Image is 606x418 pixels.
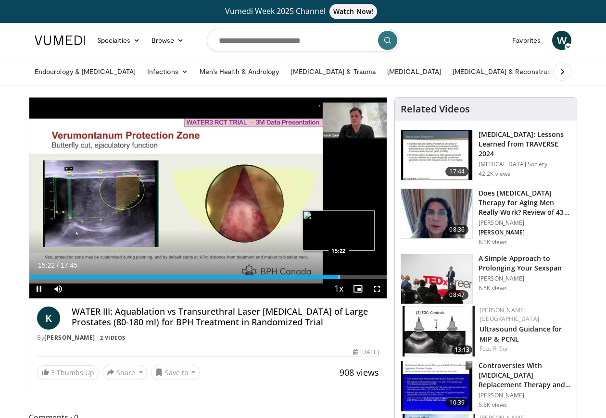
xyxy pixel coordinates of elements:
[480,324,562,344] a: Ultrasound Guidance for MIP & PCNL
[367,279,387,298] button: Fullscreen
[97,333,128,342] a: 2 Videos
[329,4,377,19] span: Watch Now!
[36,4,570,19] a: Vumedi Week 2025 ChannelWatch Now!
[479,284,507,292] p: 6.5K views
[479,130,571,159] h3: [MEDICAL_DATA]: Lessons Learned from TRAVERSE 2024
[348,279,367,298] button: Enable picture-in-picture mode
[479,392,571,399] p: [PERSON_NAME]
[401,130,472,180] img: 1317c62a-2f0d-4360-bee0-b1bff80fed3c.150x105_q85_crop-smart_upscale.jpg
[403,306,475,357] a: 13:13
[37,307,60,330] a: K
[207,29,399,52] input: Search topics, interventions
[479,238,507,246] p: 8.1K views
[506,31,546,50] a: Favorites
[72,307,379,327] h4: WATER III: Aquablation vs Transurethral Laser [MEDICAL_DATA] of Large Prostates (80-180 ml) for B...
[401,361,472,411] img: 418933e4-fe1c-4c2e-be56-3ce3ec8efa3b.150x105_q85_crop-smart_upscale.jpg
[479,361,571,390] h3: Controversies With [MEDICAL_DATA] Replacement Therapy and [MEDICAL_DATA] Can…
[445,398,468,407] span: 10:39
[44,333,95,342] a: [PERSON_NAME]
[401,189,472,239] img: 4d4bce34-7cbb-4531-8d0c-5308a71d9d6c.150x105_q85_crop-smart_upscale.jpg
[479,229,571,236] p: [PERSON_NAME]
[51,368,55,377] span: 3
[479,275,571,283] p: [PERSON_NAME]
[61,261,77,269] span: 17:45
[401,130,571,181] a: 17:44 [MEDICAL_DATA]: Lessons Learned from TRAVERSE 2024 [MEDICAL_DATA] Society 42.2K views
[49,279,68,298] button: Mute
[552,31,571,50] a: W
[479,160,571,168] p: [MEDICAL_DATA] Society
[146,31,190,50] a: Browse
[151,365,200,380] button: Save to
[29,275,387,279] div: Progress Bar
[401,254,472,304] img: c4bd4661-e278-4c34-863c-57c104f39734.150x105_q85_crop-smart_upscale.jpg
[401,103,470,115] h4: Related Videos
[445,167,468,176] span: 17:44
[381,62,447,81] a: [MEDICAL_DATA]
[141,62,194,81] a: Infections
[91,31,146,50] a: Specialties
[102,365,147,380] button: Share
[340,367,379,378] span: 908 views
[285,62,381,81] a: [MEDICAL_DATA] & Trauma
[29,279,49,298] button: Pause
[303,210,375,251] img: image.jpeg
[35,36,86,45] img: VuMedi Logo
[194,62,285,81] a: Men’s Health & Andrology
[452,345,472,354] span: 13:13
[403,306,475,357] img: ae74b246-eda0-4548-a041-8444a00e0b2d.150x105_q85_crop-smart_upscale.jpg
[329,279,348,298] button: Playback Rate
[479,401,507,409] p: 5.6K views
[401,254,571,305] a: 08:47 A Simple Approach to Prolonging Your Sexspan [PERSON_NAME] 6.5K views
[479,219,571,227] p: [PERSON_NAME]
[480,344,569,353] div: Feat.
[493,344,509,353] a: R. Sur
[38,261,55,269] span: 15:22
[479,170,510,178] p: 42.2K views
[29,62,141,81] a: Endourology & [MEDICAL_DATA]
[37,365,99,380] a: 3 Thumbs Up
[445,290,468,300] span: 08:47
[445,225,468,234] span: 08:36
[479,188,571,217] h3: Does [MEDICAL_DATA] Therapy for Aging Men Really Work? Review of 43 St…
[401,361,571,412] a: 10:39 Controversies With [MEDICAL_DATA] Replacement Therapy and [MEDICAL_DATA] Can… [PERSON_NAME]...
[37,333,379,342] div: By
[480,306,539,323] a: [PERSON_NAME] [GEOGRAPHIC_DATA]
[29,98,387,299] video-js: Video Player
[401,188,571,246] a: 08:36 Does [MEDICAL_DATA] Therapy for Aging Men Really Work? Review of 43 St… [PERSON_NAME] [PERS...
[479,254,571,273] h3: A Simple Approach to Prolonging Your Sexspan
[353,348,379,357] div: [DATE]
[57,261,59,269] span: /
